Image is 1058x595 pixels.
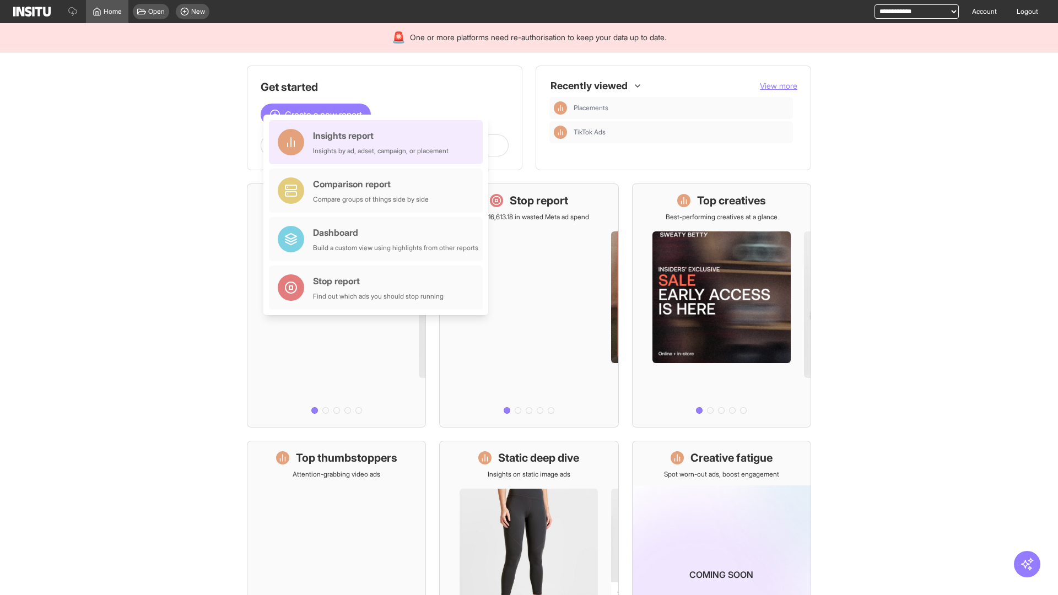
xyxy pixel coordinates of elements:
h1: Static deep dive [498,450,579,466]
h1: Top creatives [697,193,766,208]
div: Insights by ad, adset, campaign, or placement [313,147,449,155]
a: Top creativesBest-performing creatives at a glance [632,183,811,428]
button: Create a new report [261,104,371,126]
h1: Stop report [510,193,568,208]
span: View more [760,81,797,90]
h1: Get started [261,79,509,95]
div: Compare groups of things side by side [313,195,429,204]
div: Build a custom view using highlights from other reports [313,244,478,252]
span: Create a new report [285,108,362,121]
span: Placements [574,104,789,112]
div: Find out which ads you should stop running [313,292,444,301]
div: 🚨 [392,30,406,45]
p: Best-performing creatives at a glance [666,213,778,221]
a: What's live nowSee all active ads instantly [247,183,426,428]
img: Logo [13,7,51,17]
div: Insights report [313,129,449,142]
span: One or more platforms need re-authorisation to keep your data up to date. [410,32,666,43]
div: Insights [554,101,567,115]
div: Insights [554,126,567,139]
span: New [191,7,205,16]
span: Placements [574,104,608,112]
h1: Top thumbstoppers [296,450,397,466]
span: Home [104,7,122,16]
div: Dashboard [313,226,478,239]
span: TikTok Ads [574,128,606,137]
a: Stop reportSave £16,613.18 in wasted Meta ad spend [439,183,618,428]
span: Open [148,7,165,16]
p: Save £16,613.18 in wasted Meta ad spend [468,213,589,221]
p: Insights on static image ads [488,470,570,479]
div: Comparison report [313,177,429,191]
span: TikTok Ads [574,128,789,137]
p: Attention-grabbing video ads [293,470,380,479]
div: Stop report [313,274,444,288]
button: View more [760,80,797,91]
